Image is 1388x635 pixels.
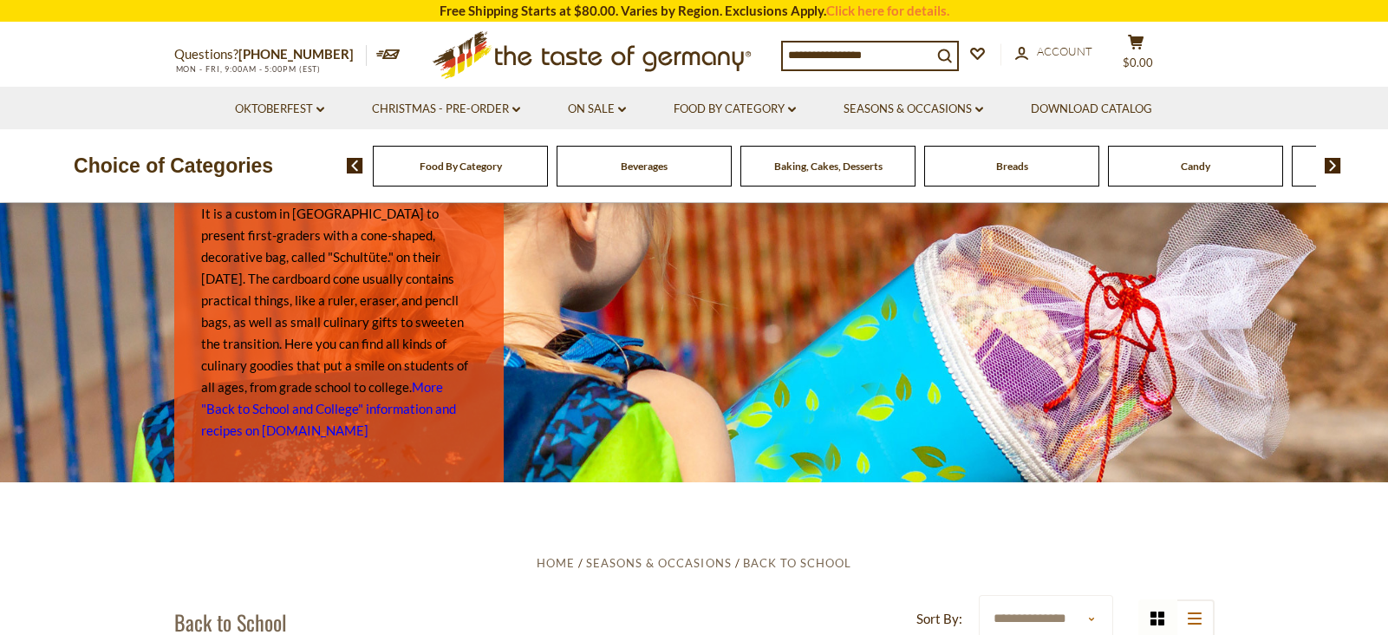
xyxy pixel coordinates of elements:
a: Account [1015,43,1092,62]
a: Home [537,556,575,570]
a: [PHONE_NUMBER] [238,46,354,62]
p: Questions? [174,43,367,66]
a: Download Catalog [1031,100,1152,119]
button: $0.00 [1111,34,1163,77]
label: Sort By: [916,608,962,630]
a: Food By Category [420,160,502,173]
a: Christmas - PRE-ORDER [372,100,520,119]
a: Food By Category [674,100,796,119]
a: On Sale [568,100,626,119]
span: Account [1037,44,1092,58]
a: Baking, Cakes, Desserts [774,160,883,173]
p: It is a custom in [GEOGRAPHIC_DATA] to present first-graders with a cone-shaped, decorative bag, ... [201,203,477,442]
a: Candy [1181,160,1210,173]
a: Seasons & Occasions [844,100,983,119]
img: previous arrow [347,158,363,173]
a: Click here for details. [826,3,949,18]
a: Oktoberfest [235,100,324,119]
a: Back to School [743,556,851,570]
img: next arrow [1325,158,1341,173]
span: $0.00 [1123,56,1153,69]
h1: Back to School [174,609,287,635]
a: Seasons & Occasions [586,556,731,570]
a: More "Back to School and College" information and recipes on [DOMAIN_NAME] [201,379,456,438]
a: Beverages [621,160,668,173]
span: MON - FRI, 9:00AM - 5:00PM (EST) [174,64,322,74]
a: Breads [996,160,1028,173]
